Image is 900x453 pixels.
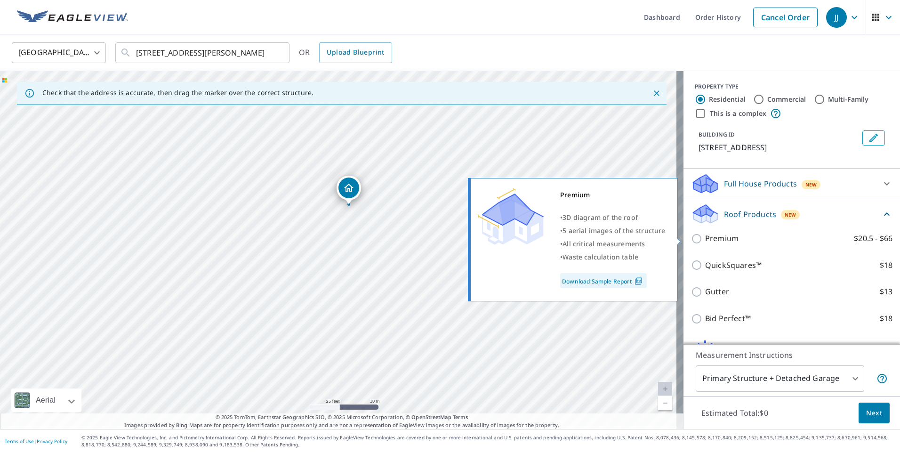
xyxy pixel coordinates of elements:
[753,8,818,27] a: Cancel Order
[299,42,392,63] div: OR
[724,178,797,189] p: Full House Products
[866,407,882,419] span: Next
[705,233,739,244] p: Premium
[658,396,672,410] a: Current Level 20, Zoom Out
[705,313,751,324] p: Bid Perfect™
[880,286,892,298] p: $13
[81,434,895,448] p: © 2025 Eagle View Technologies, Inc. and Pictometry International Corp. All Rights Reserved. Repo...
[696,349,888,361] p: Measurement Instructions
[859,403,890,424] button: Next
[691,203,892,225] div: Roof ProductsNew
[694,403,776,423] p: Estimated Total: $0
[562,239,645,248] span: All critical measurements
[337,176,361,205] div: Dropped pin, building 1, Residential property, 848 Hardwood Dr Chesapeake, VA 23320
[699,130,735,138] p: BUILDING ID
[33,388,58,412] div: Aerial
[862,130,885,146] button: Edit building 1
[724,209,776,220] p: Roof Products
[828,95,869,104] label: Multi-Family
[562,226,665,235] span: 5 aerial images of the structure
[696,365,864,392] div: Primary Structure + Detached Garage
[651,87,663,99] button: Close
[560,224,666,237] div: •
[691,172,892,195] div: Full House ProductsNew
[37,438,67,445] a: Privacy Policy
[710,109,766,118] label: This is a complex
[560,188,666,202] div: Premium
[805,181,817,188] span: New
[12,40,106,66] div: [GEOGRAPHIC_DATA]
[562,252,638,261] span: Waste calculation table
[42,89,313,97] p: Check that the address is accurate, then drag the marker over the correct structure.
[709,95,746,104] label: Residential
[560,237,666,251] div: •
[880,313,892,324] p: $18
[767,95,806,104] label: Commercial
[560,273,647,288] a: Download Sample Report
[560,251,666,264] div: •
[453,413,468,421] a: Terms
[826,7,847,28] div: JJ
[658,382,672,396] a: Current Level 20, Zoom In Disabled
[562,213,638,222] span: 3D diagram of the roof
[632,277,645,285] img: Pdf Icon
[319,42,392,63] a: Upload Blueprint
[699,142,859,153] p: [STREET_ADDRESS]
[17,10,128,24] img: EV Logo
[876,373,888,384] span: Your report will include the primary structure and a detached garage if one exists.
[880,259,892,271] p: $18
[216,413,468,421] span: © 2025 TomTom, Earthstar Geographics SIO, © 2025 Microsoft Corporation, ©
[136,40,270,66] input: Search by address or latitude-longitude
[854,233,892,244] p: $20.5 - $66
[785,211,796,218] span: New
[705,259,762,271] p: QuickSquares™
[327,47,384,58] span: Upload Blueprint
[691,340,892,363] div: Solar ProductsNew
[705,286,729,298] p: Gutter
[478,188,544,245] img: Premium
[5,438,34,445] a: Terms of Use
[5,438,67,444] p: |
[560,211,666,224] div: •
[695,82,889,91] div: PROPERTY TYPE
[11,388,81,412] div: Aerial
[411,413,451,421] a: OpenStreetMap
